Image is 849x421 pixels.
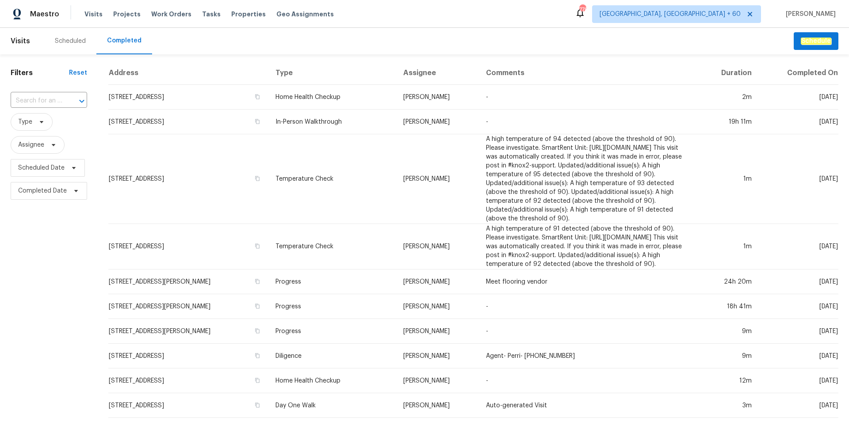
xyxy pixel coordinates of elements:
[479,269,698,294] td: Meet flooring vendor
[268,294,396,319] td: Progress
[108,319,268,344] td: [STREET_ADDRESS][PERSON_NAME]
[253,277,261,285] button: Copy Address
[396,344,479,368] td: [PERSON_NAME]
[76,95,88,107] button: Open
[202,11,221,17] span: Tasks
[231,10,266,19] span: Properties
[782,10,836,19] span: [PERSON_NAME]
[600,10,741,19] span: [GEOGRAPHIC_DATA], [GEOGRAPHIC_DATA] + 60
[396,61,479,85] th: Assignee
[396,393,479,418] td: [PERSON_NAME]
[108,269,268,294] td: [STREET_ADDRESS][PERSON_NAME]
[11,68,69,77] h1: Filters
[479,294,698,319] td: -
[268,134,396,224] td: Temperature Check
[151,10,191,19] span: Work Orders
[479,344,698,368] td: Agent- Perri- [PHONE_NUMBER]
[698,319,759,344] td: 9m
[268,393,396,418] td: Day One Walk
[759,110,838,134] td: [DATE]
[107,36,141,45] div: Completed
[108,134,268,224] td: [STREET_ADDRESS]
[759,224,838,269] td: [DATE]
[268,110,396,134] td: In-Person Walkthrough
[18,118,32,126] span: Type
[276,10,334,19] span: Geo Assignments
[479,393,698,418] td: Auto-generated Visit
[698,110,759,134] td: 19h 11m
[396,85,479,110] td: [PERSON_NAME]
[698,294,759,319] td: 18h 41m
[108,368,268,393] td: [STREET_ADDRESS]
[55,37,86,46] div: Scheduled
[794,32,838,50] button: Schedule
[18,140,44,149] span: Assignee
[479,61,698,85] th: Comments
[396,294,479,319] td: [PERSON_NAME]
[18,186,67,195] span: Completed Date
[268,61,396,85] th: Type
[759,134,838,224] td: [DATE]
[759,344,838,368] td: [DATE]
[759,61,838,85] th: Completed On
[759,393,838,418] td: [DATE]
[253,401,261,409] button: Copy Address
[759,294,838,319] td: [DATE]
[84,10,103,19] span: Visits
[11,94,62,108] input: Search for an address...
[396,368,479,393] td: [PERSON_NAME]
[268,224,396,269] td: Temperature Check
[18,163,65,172] span: Scheduled Date
[698,368,759,393] td: 12m
[396,269,479,294] td: [PERSON_NAME]
[698,224,759,269] td: 1m
[759,85,838,110] td: [DATE]
[253,376,261,384] button: Copy Address
[479,368,698,393] td: -
[108,85,268,110] td: [STREET_ADDRESS]
[268,344,396,368] td: Diligence
[759,368,838,393] td: [DATE]
[268,319,396,344] td: Progress
[268,85,396,110] td: Home Health Checkup
[479,134,698,224] td: A high temperature of 94 detected (above the threshold of 90). Please investigate. SmartRent Unit...
[396,134,479,224] td: [PERSON_NAME]
[253,302,261,310] button: Copy Address
[698,134,759,224] td: 1m
[759,319,838,344] td: [DATE]
[479,110,698,134] td: -
[253,93,261,101] button: Copy Address
[69,68,87,77] div: Reset
[698,85,759,110] td: 2m
[113,10,141,19] span: Projects
[253,352,261,360] button: Copy Address
[253,118,261,125] button: Copy Address
[11,31,30,51] span: Visits
[698,61,759,85] th: Duration
[698,269,759,294] td: 24h 20m
[253,327,261,335] button: Copy Address
[396,110,479,134] td: [PERSON_NAME]
[479,224,698,269] td: A high temperature of 91 detected (above the threshold of 90). Please investigate. SmartRent Unit...
[108,294,268,319] td: [STREET_ADDRESS][PERSON_NAME]
[396,224,479,269] td: [PERSON_NAME]
[108,344,268,368] td: [STREET_ADDRESS]
[108,393,268,418] td: [STREET_ADDRESS]
[479,85,698,110] td: -
[108,110,268,134] td: [STREET_ADDRESS]
[759,269,838,294] td: [DATE]
[579,5,585,14] div: 778
[253,242,261,250] button: Copy Address
[253,174,261,182] button: Copy Address
[108,224,268,269] td: [STREET_ADDRESS]
[698,393,759,418] td: 3m
[268,368,396,393] td: Home Health Checkup
[108,61,268,85] th: Address
[30,10,59,19] span: Maestro
[479,319,698,344] td: -
[698,344,759,368] td: 9m
[396,319,479,344] td: [PERSON_NAME]
[801,38,831,45] em: Schedule
[268,269,396,294] td: Progress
